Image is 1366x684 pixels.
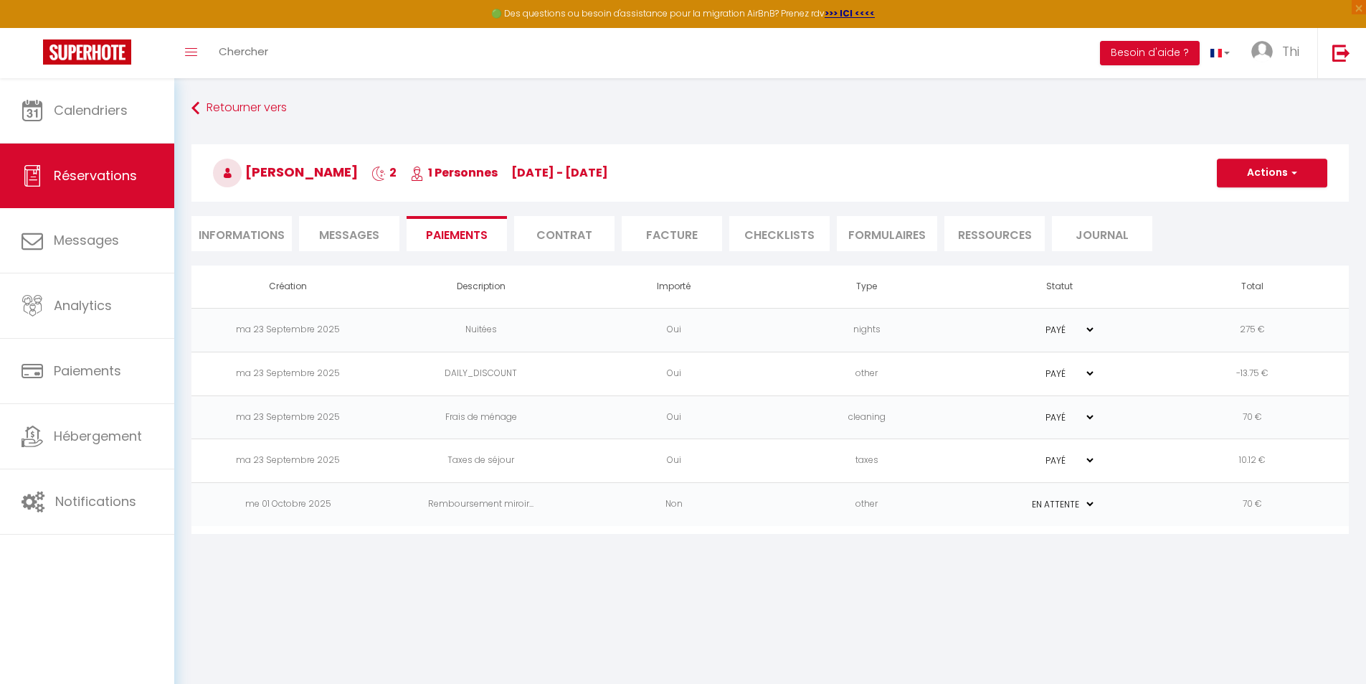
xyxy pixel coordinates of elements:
span: Analytics [54,296,112,314]
span: [PERSON_NAME] [213,163,358,181]
span: Paiements [54,362,121,380]
td: Non [577,483,770,527]
li: Informations [191,216,292,251]
a: Chercher [208,28,279,78]
td: DAILY_DISCOUNT [384,352,577,395]
td: other [770,483,963,527]
td: 275 € [1156,308,1349,352]
th: Total [1156,266,1349,308]
span: Thi [1282,42,1299,60]
td: Nuitées [384,308,577,352]
li: FORMULAIRES [837,216,937,251]
a: ... Thi [1241,28,1317,78]
th: Description [384,266,577,308]
td: Oui [577,439,770,483]
td: Frais de ménage [384,395,577,439]
span: Calendriers [54,101,128,119]
td: other [770,352,963,395]
li: Ressources [944,216,1045,251]
td: nights [770,308,963,352]
td: 70 € [1156,395,1349,439]
td: cleaning [770,395,963,439]
span: 2 [371,164,397,181]
td: Oui [577,352,770,395]
th: Importé [577,266,770,308]
span: Réservations [54,167,137,184]
a: Retourner vers [191,95,1349,121]
button: Besoin d'aide ? [1100,41,1200,65]
li: Contrat [514,216,615,251]
img: ... [1251,41,1273,62]
th: Statut [963,266,1156,308]
li: Journal [1052,216,1152,251]
li: Facture [622,216,722,251]
span: Chercher [219,44,268,59]
td: me 01 Octobre 2025 [191,483,384,527]
span: Messages [319,227,379,243]
span: [DATE] - [DATE] [511,164,608,181]
button: Actions [1217,159,1327,187]
span: 1 Personnes [410,164,498,181]
td: ma 23 Septembre 2025 [191,308,384,352]
td: ma 23 Septembre 2025 [191,439,384,483]
td: ma 23 Septembre 2025 [191,352,384,395]
td: ma 23 Septembre 2025 [191,395,384,439]
a: >>> ICI <<<< [825,7,875,19]
td: Oui [577,395,770,439]
td: Remboursement miroir... [384,483,577,527]
th: Création [191,266,384,308]
td: taxes [770,439,963,483]
td: 10.12 € [1156,439,1349,483]
td: -13.75 € [1156,352,1349,395]
li: Paiements [407,216,507,251]
td: Taxes de séjour [384,439,577,483]
img: Super Booking [43,39,131,65]
td: Oui [577,308,770,352]
td: 70 € [1156,483,1349,527]
span: Notifications [55,492,136,510]
span: Hébergement [54,427,142,445]
img: logout [1332,44,1350,62]
li: CHECKLISTS [729,216,830,251]
span: Messages [54,231,119,249]
th: Type [770,266,963,308]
